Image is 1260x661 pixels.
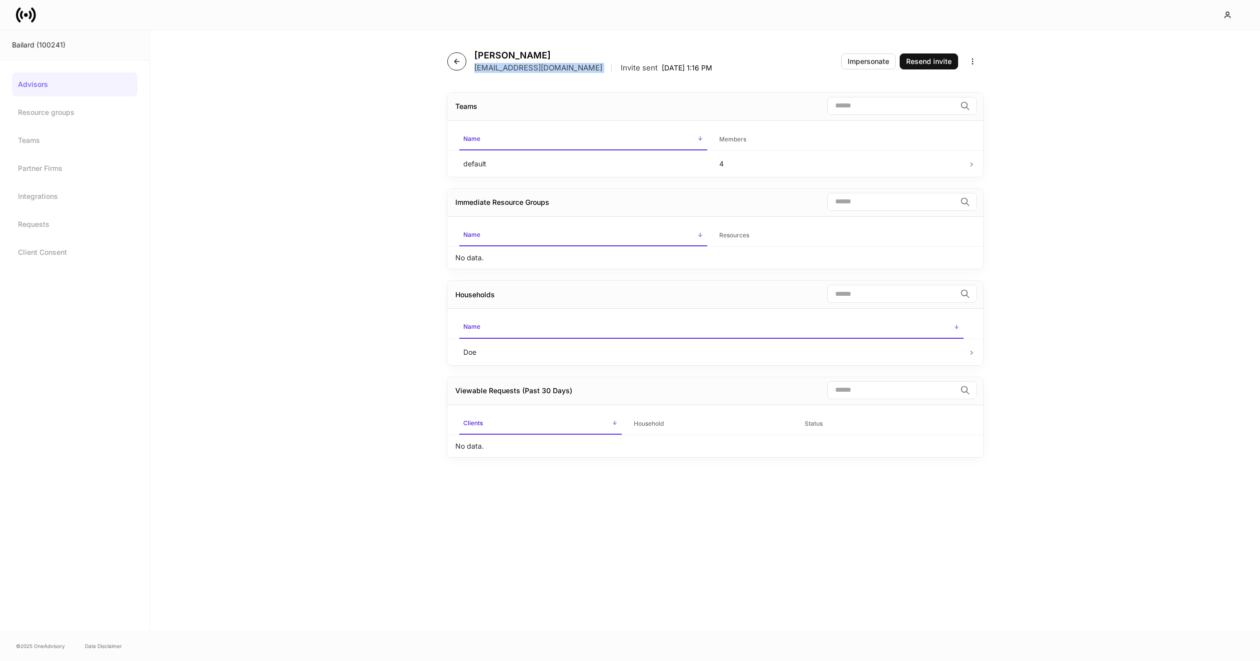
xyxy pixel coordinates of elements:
a: Data Disclaimer [85,642,122,650]
div: Teams [455,101,477,111]
button: Impersonate [841,53,896,69]
a: Teams [12,128,137,152]
h6: Name [463,134,480,143]
h6: Clients [463,418,483,428]
h6: Household [634,419,664,428]
td: 4 [711,150,968,177]
div: Households [455,290,495,300]
div: Bailard (100241) [12,40,137,50]
a: Client Consent [12,240,137,264]
h6: Name [463,322,480,331]
a: Requests [12,212,137,236]
div: Resend invite [906,58,952,65]
a: Integrations [12,184,137,208]
a: Partner Firms [12,156,137,180]
h4: [PERSON_NAME] [474,50,712,61]
span: Name [459,129,708,150]
h6: Members [719,134,746,144]
p: | [610,63,613,73]
span: © 2025 OneAdvisory [16,642,65,650]
span: Name [459,225,708,246]
span: Members [715,129,964,150]
h6: Status [805,419,823,428]
span: Name [459,317,964,338]
td: Doe [455,339,968,365]
p: [EMAIL_ADDRESS][DOMAIN_NAME] [474,63,602,73]
span: Status [801,414,964,434]
span: Household [630,414,793,434]
div: Immediate Resource Groups [455,197,549,207]
a: Resource groups [12,100,137,124]
button: Resend invite [900,53,958,69]
p: No data. [455,253,484,263]
td: default [455,150,712,177]
p: No data. [455,441,484,451]
span: Clients [459,413,622,435]
h6: Resources [719,230,749,240]
p: [DATE] 1:16 PM [662,63,712,73]
p: Invite sent [621,63,658,73]
span: Resources [715,225,964,246]
a: Advisors [12,72,137,96]
div: Viewable Requests (Past 30 Days) [455,386,572,396]
div: Impersonate [848,58,889,65]
h6: Name [463,230,480,239]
